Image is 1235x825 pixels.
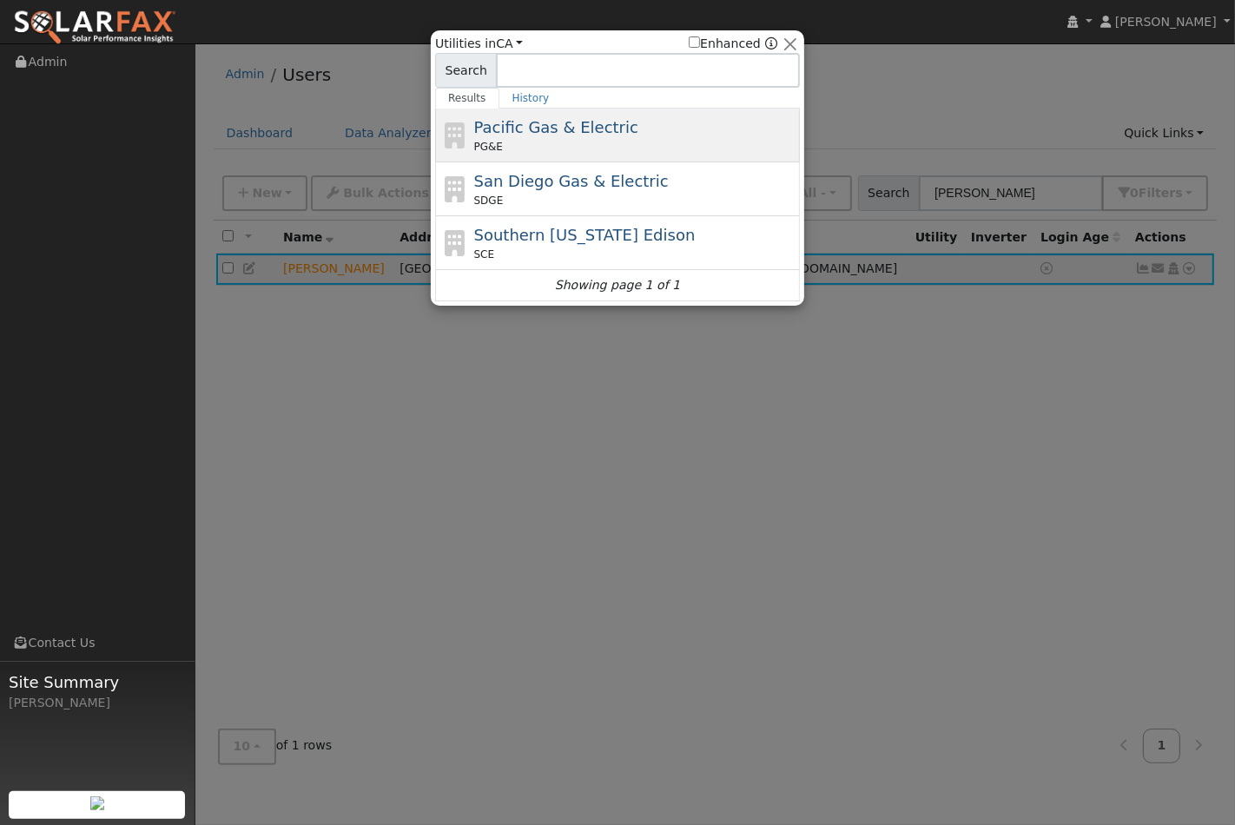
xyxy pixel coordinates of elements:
a: Enhanced Providers [765,36,777,50]
span: SCE [474,247,495,262]
label: Enhanced [689,35,761,53]
span: [PERSON_NAME] [1115,15,1217,29]
i: Showing page 1 of 1 [555,276,680,294]
span: Search [435,53,497,88]
span: Utilities in [435,35,523,53]
span: Show enhanced providers [689,35,777,53]
span: Pacific Gas & Electric [474,118,638,136]
a: CA [496,36,523,50]
a: Results [435,88,499,109]
span: Southern [US_STATE] Edison [474,226,696,244]
span: San Diego Gas & Electric [474,172,669,190]
img: SolarFax [13,10,176,46]
span: SDGE [474,193,504,208]
a: History [499,88,563,109]
img: retrieve [90,796,104,810]
span: PG&E [474,139,503,155]
input: Enhanced [689,36,700,48]
div: [PERSON_NAME] [9,694,186,712]
span: Site Summary [9,670,186,694]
